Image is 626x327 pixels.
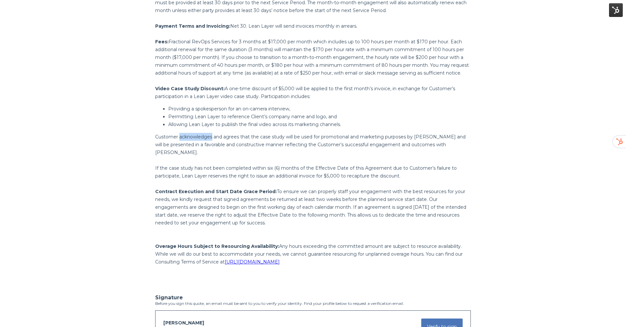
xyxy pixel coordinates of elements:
[163,320,204,326] span: [PERSON_NAME]
[155,243,463,265] span: Any hours exceeding the committed amount are subject to resource availability. While we will do o...
[155,294,471,301] h3: Signature
[155,189,466,226] span: To ensure we can properly staff your engagement with the best resources for your needs, we kindly...
[155,86,225,92] strong: Video Case Study Discount:
[155,39,169,45] span: Fees:
[155,189,277,194] span: Contract Execution and Start Date Grace Period:
[168,105,471,113] p: Providing a spokesperson for an on-camera interview,
[155,39,469,76] span: Fractional RevOps Services for 3 months at $17,000 per month which includes up to 100 hours per m...
[155,85,471,100] p: A one-time discount of $5,000 will be applied to the first month’s invoice, in exchange for Custo...
[155,23,230,29] span: Payment Terms and Invoicing:
[609,3,623,17] img: HubSpot Tools Menu Toggle
[155,243,279,249] span: Overage Hours Subject to Resourcing Availability:
[230,23,357,29] span: Net 30. Lean Layer will send invoices monthly in arrears.
[155,164,471,180] p: If the case study has not been completed within six (6) months of the Effective Date of this Agre...
[155,133,471,156] p: Customer acknowledges and agrees that the case study will be used for promotional and marketing p...
[225,259,280,265] a: [URL][DOMAIN_NAME]
[168,121,471,128] p: Allowing Lean Layer to publish the final video across its marketing channels.
[168,113,471,121] p: Permitting Lean Layer to reference Client’s company name and logo, and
